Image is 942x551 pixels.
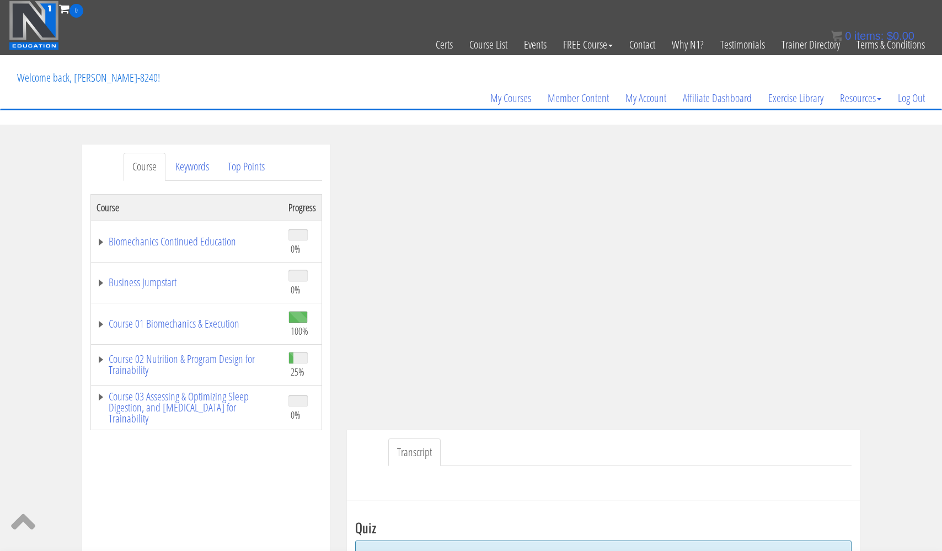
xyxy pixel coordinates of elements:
[97,318,277,329] a: Course 01 Biomechanics & Execution
[167,153,218,181] a: Keywords
[555,18,621,72] a: FREE Course
[388,438,441,467] a: Transcript
[831,30,842,41] img: icon11.png
[9,56,168,100] p: Welcome back, [PERSON_NAME]-8240!
[621,18,663,72] a: Contact
[69,4,83,18] span: 0
[482,72,539,125] a: My Courses
[291,366,304,378] span: 25%
[760,72,832,125] a: Exercise Library
[291,409,301,421] span: 0%
[219,153,274,181] a: Top Points
[291,243,301,255] span: 0%
[427,18,461,72] a: Certs
[848,18,933,72] a: Terms & Conditions
[890,72,933,125] a: Log Out
[675,72,760,125] a: Affiliate Dashboard
[831,30,914,42] a: 0 items: $0.00
[539,72,617,125] a: Member Content
[97,236,277,247] a: Biomechanics Continued Education
[773,18,848,72] a: Trainer Directory
[124,153,165,181] a: Course
[59,1,83,16] a: 0
[887,30,914,42] bdi: 0.00
[9,1,59,50] img: n1-education
[845,30,851,42] span: 0
[355,520,852,534] h3: Quiz
[832,72,890,125] a: Resources
[291,325,308,337] span: 100%
[291,283,301,296] span: 0%
[91,194,283,221] th: Course
[854,30,884,42] span: items:
[283,194,322,221] th: Progress
[97,277,277,288] a: Business Jumpstart
[712,18,773,72] a: Testimonials
[663,18,712,72] a: Why N1?
[887,30,893,42] span: $
[97,354,277,376] a: Course 02 Nutrition & Program Design for Trainability
[97,391,277,424] a: Course 03 Assessing & Optimizing Sleep Digestion, and [MEDICAL_DATA] for Trainability
[617,72,675,125] a: My Account
[516,18,555,72] a: Events
[461,18,516,72] a: Course List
